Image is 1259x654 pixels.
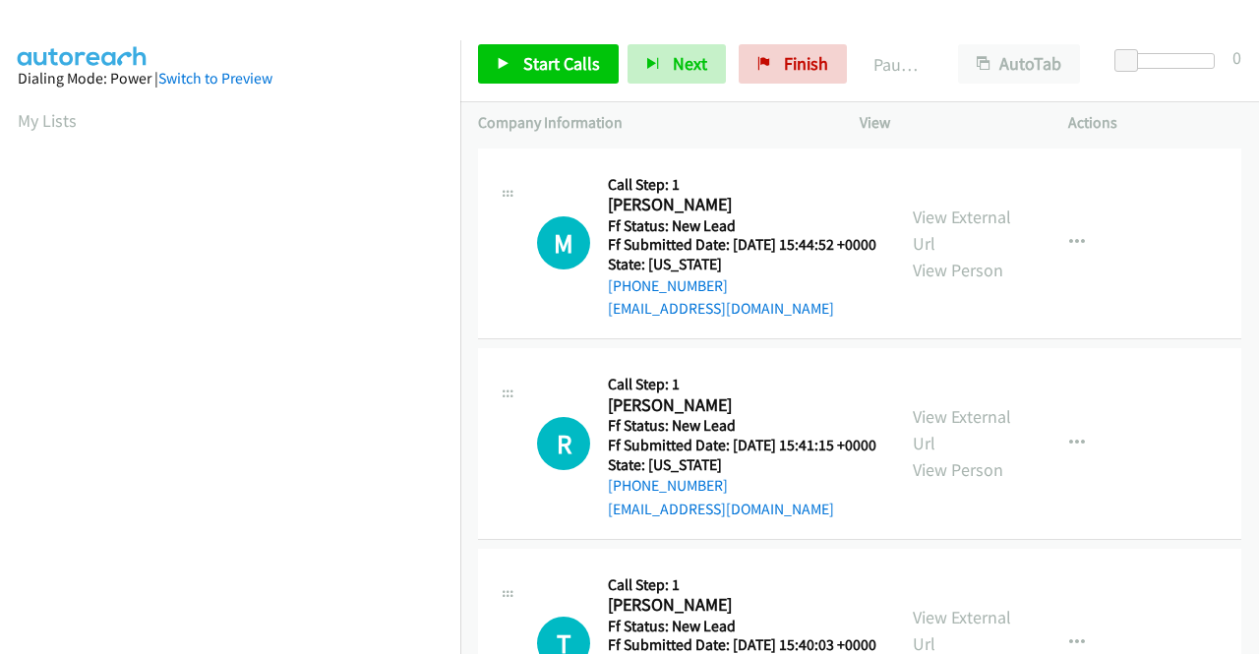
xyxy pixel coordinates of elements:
[913,458,1003,481] a: View Person
[608,500,834,518] a: [EMAIL_ADDRESS][DOMAIN_NAME]
[537,417,590,470] div: The call is yet to be attempted
[608,276,728,295] a: [PHONE_NUMBER]
[608,394,870,417] h2: [PERSON_NAME]
[608,299,834,318] a: [EMAIL_ADDRESS][DOMAIN_NAME]
[537,417,590,470] h1: R
[1124,53,1215,69] div: Delay between calls (in seconds)
[523,52,600,75] span: Start Calls
[18,109,77,132] a: My Lists
[608,476,728,495] a: [PHONE_NUMBER]
[608,575,876,595] h5: Call Step: 1
[784,52,828,75] span: Finish
[860,111,1033,135] p: View
[608,455,876,475] h5: State: [US_STATE]
[913,405,1011,454] a: View External Url
[913,259,1003,281] a: View Person
[608,594,870,617] h2: [PERSON_NAME]
[608,175,876,195] h5: Call Step: 1
[739,44,847,84] a: Finish
[673,52,707,75] span: Next
[537,216,590,269] h1: M
[608,194,870,216] h2: [PERSON_NAME]
[608,617,876,636] h5: Ff Status: New Lead
[913,206,1011,255] a: View External Url
[608,216,876,236] h5: Ff Status: New Lead
[1068,111,1241,135] p: Actions
[608,436,876,455] h5: Ff Submitted Date: [DATE] 15:41:15 +0000
[478,111,824,135] p: Company Information
[18,67,443,90] div: Dialing Mode: Power |
[608,416,876,436] h5: Ff Status: New Lead
[608,255,876,274] h5: State: [US_STATE]
[608,375,876,394] h5: Call Step: 1
[608,235,876,255] h5: Ff Submitted Date: [DATE] 15:44:52 +0000
[158,69,272,88] a: Switch to Preview
[1232,44,1241,71] div: 0
[958,44,1080,84] button: AutoTab
[873,51,923,78] p: Paused
[478,44,619,84] a: Start Calls
[628,44,726,84] button: Next
[537,216,590,269] div: The call is yet to be attempted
